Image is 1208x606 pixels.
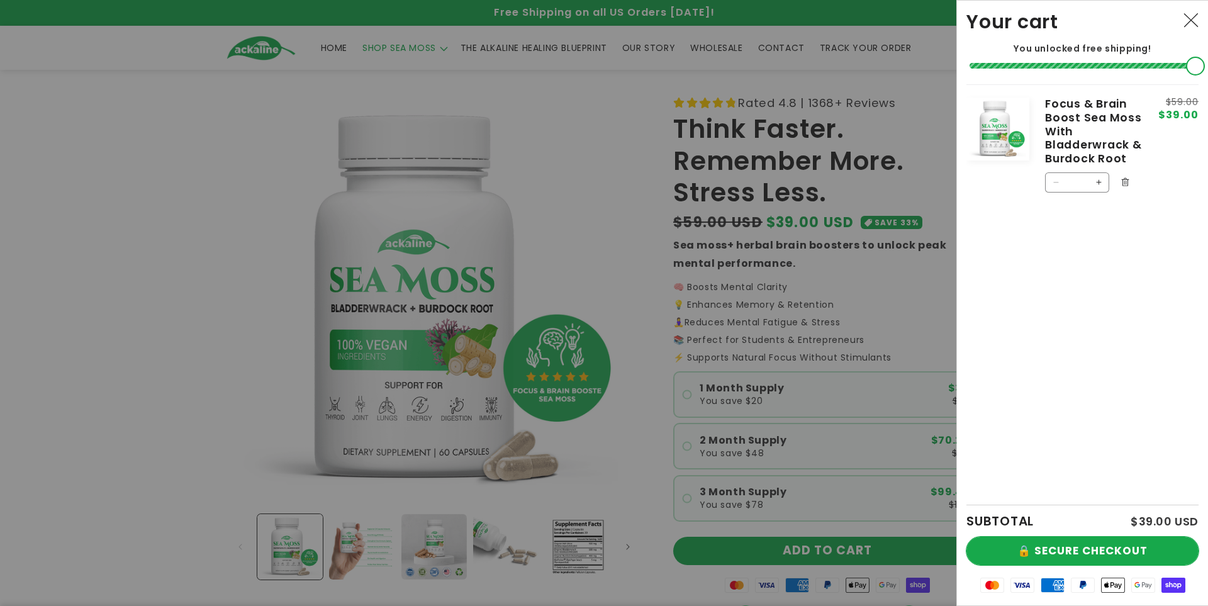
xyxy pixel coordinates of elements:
[1116,172,1134,191] button: Remove Focus & Brain Boost Sea Moss With Bladderwrack & Burdock Root
[1066,172,1088,193] input: Quantity for Focus &amp; Brain Boost Sea Moss With Bladderwrack &amp; Burdock Root
[966,43,1199,54] p: You unlocked free shipping!
[966,10,1058,33] h2: Your cart
[1177,7,1205,35] button: Close
[1045,98,1142,166] a: Focus & Brain Boost Sea Moss With Bladderwrack & Burdock Root
[1131,516,1199,527] p: $39.00 USD
[966,537,1199,565] button: 🔒 SECURE CHECKOUT
[1158,110,1199,120] span: $39.00
[1158,98,1199,106] s: $59.00
[966,515,1034,527] h2: SUBTOTAL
